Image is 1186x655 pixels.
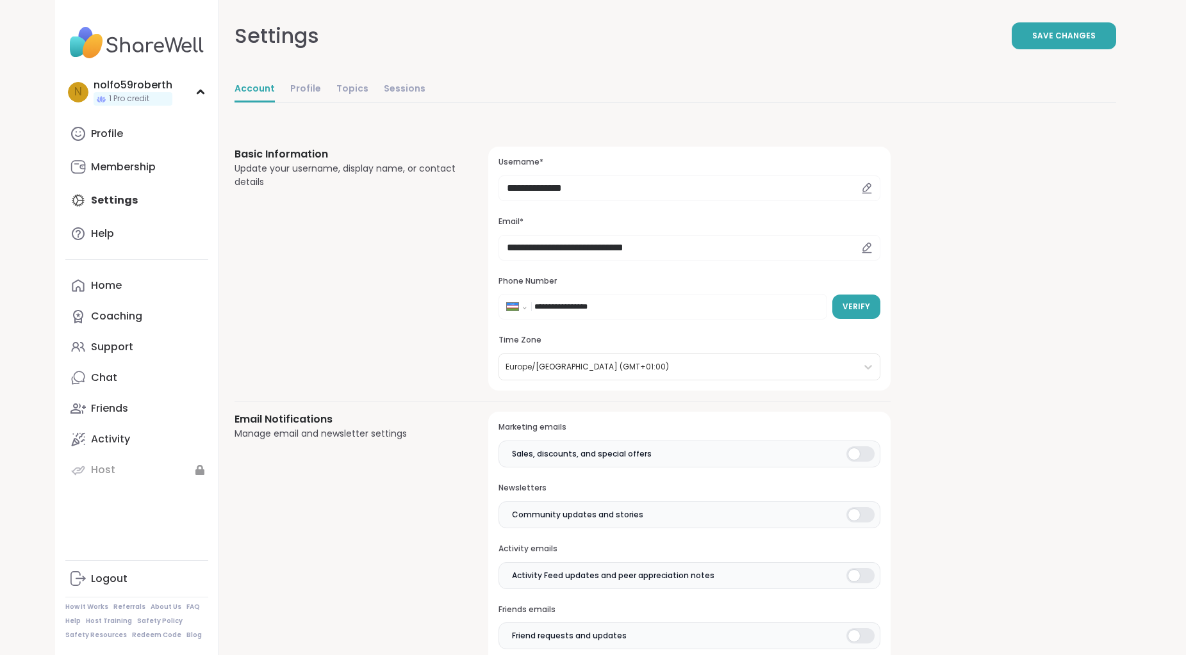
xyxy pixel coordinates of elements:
[235,412,458,427] h3: Email Notifications
[91,432,130,446] div: Activity
[65,563,208,594] a: Logout
[235,20,319,51] div: Settings
[512,448,652,460] span: Sales, discounts, and special offers
[65,118,208,149] a: Profile
[91,340,133,354] div: Support
[91,463,115,477] div: Host
[498,276,880,287] h3: Phone Number
[512,509,643,521] span: Community updates and stories
[498,544,880,554] h3: Activity emails
[186,631,202,640] a: Blog
[290,77,321,102] a: Profile
[498,422,880,433] h3: Marketing emails
[498,216,880,227] h3: Email*
[512,570,714,581] span: Activity Feed updates and peer appreciation notes
[65,617,81,626] a: Help
[91,279,122,293] div: Home
[235,427,458,441] div: Manage email and newsletter settings
[843,301,870,312] span: Verify
[86,617,132,626] a: Host Training
[65,301,208,332] a: Coaching
[65,393,208,424] a: Friends
[336,77,368,102] a: Topics
[65,424,208,455] a: Activity
[65,631,127,640] a: Safety Resources
[94,78,172,92] div: nolfo59roberth
[91,227,114,241] div: Help
[65,152,208,182] a: Membership
[113,602,145,611] a: Referrals
[65,20,208,65] img: ShareWell Nav Logo
[498,483,880,494] h3: Newsletters
[91,371,117,385] div: Chat
[137,617,183,626] a: Safety Policy
[65,455,208,485] a: Host
[65,270,208,301] a: Home
[512,630,627,642] span: Friend requests and updates
[384,77,425,102] a: Sessions
[235,147,458,162] h3: Basic Information
[91,160,156,174] div: Membership
[91,127,123,141] div: Profile
[1032,30,1096,42] span: Save Changes
[65,602,108,611] a: How It Works
[235,77,275,102] a: Account
[91,309,142,323] div: Coaching
[235,162,458,189] div: Update your username, display name, or contact details
[832,295,880,319] button: Verify
[132,631,181,640] a: Redeem Code
[498,157,880,168] h3: Username*
[91,572,128,586] div: Logout
[151,602,181,611] a: About Us
[65,218,208,249] a: Help
[74,84,82,101] span: n
[186,602,200,611] a: FAQ
[65,332,208,362] a: Support
[109,93,149,104] span: 1 Pro credit
[498,335,880,346] h3: Time Zone
[1012,22,1116,49] button: Save Changes
[498,604,880,615] h3: Friends emails
[65,362,208,393] a: Chat
[91,401,128,416] div: Friends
